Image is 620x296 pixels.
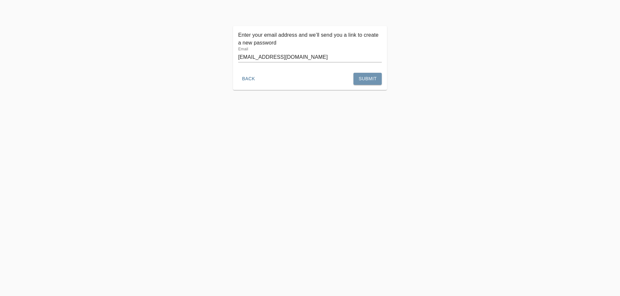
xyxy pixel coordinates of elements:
label: Email [238,47,248,51]
button: Submit [353,73,382,85]
button: Back [238,73,259,85]
span: Submit [359,75,377,83]
span: Back [241,75,256,83]
p: Enter your email address and we’ll send you a link to create a new password [238,31,382,47]
a: Back [238,76,259,81]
